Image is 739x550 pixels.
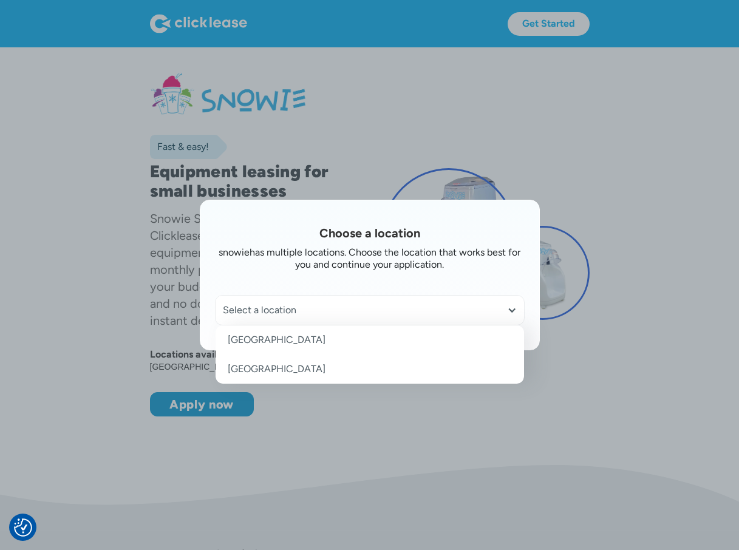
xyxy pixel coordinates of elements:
[216,325,524,355] a: [GEOGRAPHIC_DATA]
[14,518,32,537] button: Consent Preferences
[223,304,517,316] div: Select a location
[216,355,524,384] a: [GEOGRAPHIC_DATA]
[14,518,32,537] img: Revisit consent button
[250,246,520,270] div: has multiple locations. Choose the location that works best for you and continue your application.
[216,296,524,325] div: Select a location
[219,246,250,258] div: snowie
[216,325,524,384] nav: Select a location
[215,225,525,242] h1: Choose a location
